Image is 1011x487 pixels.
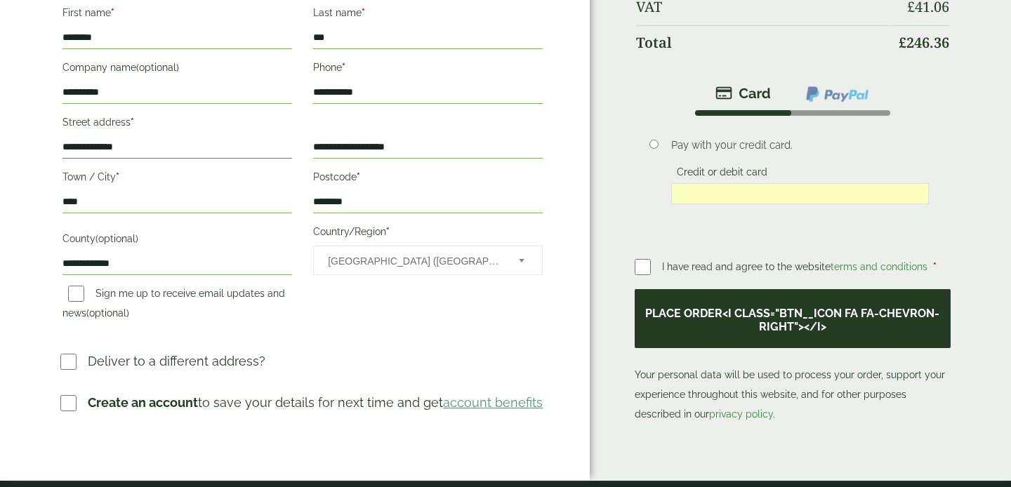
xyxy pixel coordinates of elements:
[636,25,889,60] th: Total
[62,3,292,27] label: First name
[313,246,543,275] span: Country/Region
[709,408,773,420] a: privacy policy
[68,286,84,302] input: Sign me up to receive email updates and news(optional)
[313,167,543,191] label: Postcode
[831,261,927,272] a: terms and conditions
[933,261,937,272] abbr: required
[111,7,114,18] abbr: required
[362,7,365,18] abbr: required
[116,171,119,182] abbr: required
[313,58,543,81] label: Phone
[88,393,543,412] p: to save your details for next time and get
[313,222,543,246] label: Country/Region
[86,307,129,319] span: (optional)
[675,187,925,200] iframe: Secure card payment input frame
[899,33,949,52] bdi: 246.36
[62,112,292,136] label: Street address
[131,116,134,128] abbr: required
[443,395,543,410] a: account benefits
[95,233,138,244] span: (optional)
[671,166,773,182] label: Credit or debit card
[62,58,292,81] label: Company name
[715,85,771,102] img: stripe.png
[386,226,390,237] abbr: required
[662,261,930,272] span: I have read and agree to the website
[342,62,345,73] abbr: required
[136,62,179,73] span: (optional)
[313,3,543,27] label: Last name
[671,138,929,153] p: Pay with your credit card.
[805,85,870,103] img: ppcp-gateway.png
[62,167,292,191] label: Town / City
[62,229,292,253] label: County
[88,395,198,410] strong: Create an account
[635,289,951,424] p: Your personal data will be used to process your order, support your experience throughout this we...
[899,33,906,52] span: £
[357,171,360,182] abbr: required
[635,289,951,348] button: Place order<i class="btn__icon fa fa-chevron-right"></i>
[88,352,265,371] p: Deliver to a different address?
[328,246,500,276] span: United Kingdom (UK)
[62,288,285,323] label: Sign me up to receive email updates and news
